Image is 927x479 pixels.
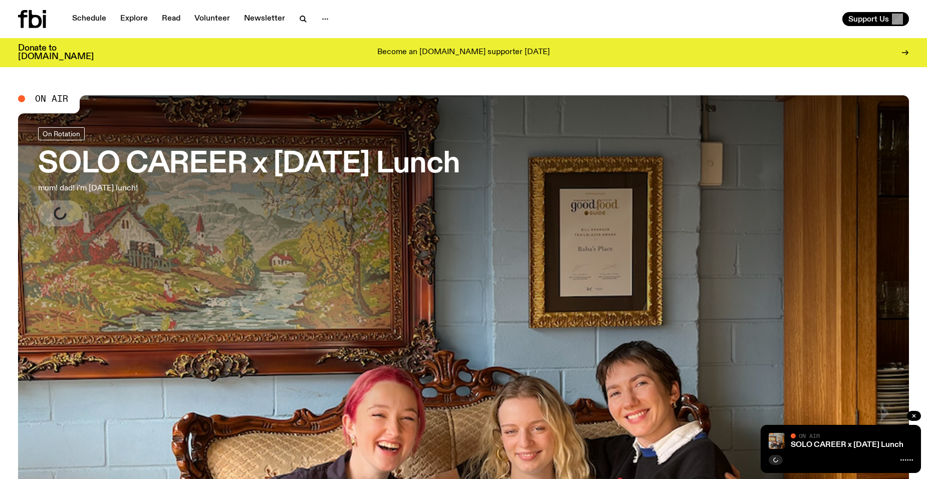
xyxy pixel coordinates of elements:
[35,94,68,103] span: On Air
[799,432,820,439] span: On Air
[38,127,85,140] a: On Rotation
[38,127,460,226] a: SOLO CAREER x [DATE] Lunchmum! dad! i'm [DATE] lunch!
[38,150,460,178] h3: SOLO CAREER x [DATE] Lunch
[66,12,112,26] a: Schedule
[769,433,785,449] img: solo career 4 slc
[848,15,889,24] span: Support Us
[842,12,909,26] button: Support Us
[238,12,291,26] a: Newsletter
[18,44,94,61] h3: Donate to [DOMAIN_NAME]
[43,130,80,137] span: On Rotation
[38,182,295,194] p: mum! dad! i'm [DATE] lunch!
[377,48,550,57] p: Become an [DOMAIN_NAME] supporter [DATE]
[114,12,154,26] a: Explore
[791,441,903,449] a: SOLO CAREER x [DATE] Lunch
[188,12,236,26] a: Volunteer
[156,12,186,26] a: Read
